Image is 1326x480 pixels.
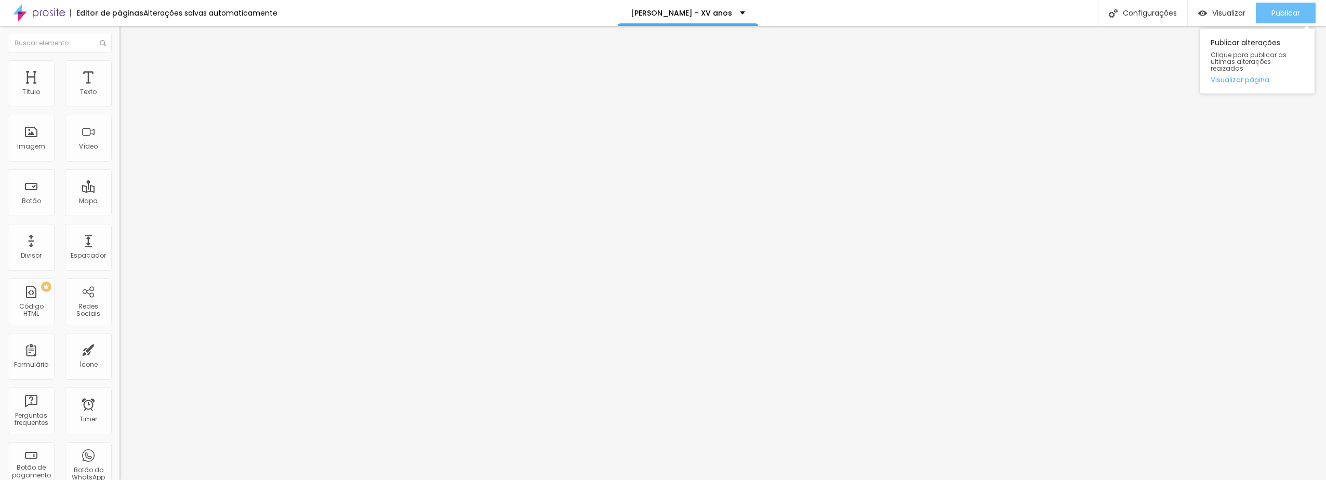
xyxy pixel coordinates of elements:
div: Botão [22,197,41,205]
div: Divisor [21,252,42,259]
input: Buscar elemento [8,34,112,52]
div: Perguntas frequentes [10,412,51,427]
div: Mapa [79,197,98,205]
span: Clique para publicar as ultimas alterações reaizadas [1211,51,1304,72]
div: Código HTML [10,303,51,318]
p: [PERSON_NAME] - XV anos [631,9,732,17]
div: Imagem [17,143,45,150]
iframe: Editor [120,26,1326,480]
div: Espaçador [71,252,106,259]
div: Vídeo [79,143,98,150]
span: Visualizar [1212,9,1245,17]
div: Título [22,88,40,96]
img: view-1.svg [1198,9,1207,18]
div: Publicar alterações [1200,29,1315,94]
div: Formulário [14,361,48,368]
div: Botão de pagamento [10,464,51,479]
div: Timer [79,416,97,423]
button: Publicar [1256,3,1316,23]
img: Icone [100,40,106,46]
img: Icone [1109,9,1118,18]
div: Alterações salvas automaticamente [143,9,277,17]
div: Ícone [79,361,98,368]
div: Editor de páginas [70,9,143,17]
div: Texto [80,88,97,96]
span: Publicar [1271,9,1300,17]
a: Visualizar página [1211,76,1304,83]
button: Visualizar [1188,3,1256,23]
div: Redes Sociais [68,303,109,318]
